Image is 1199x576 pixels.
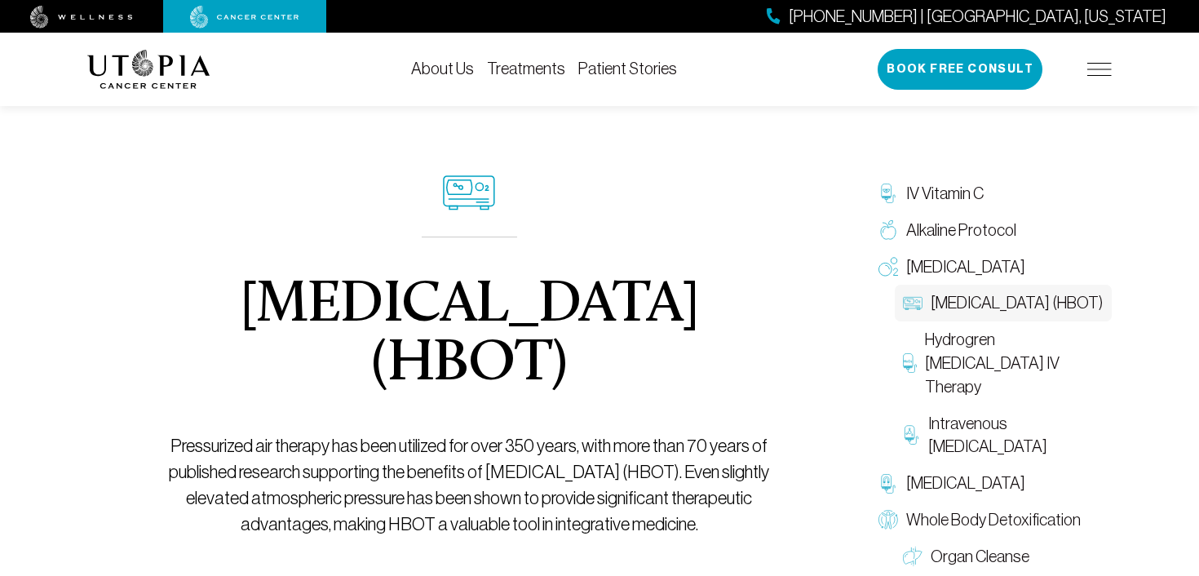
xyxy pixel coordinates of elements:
a: Organ Cleanse [895,538,1112,575]
a: About Us [411,60,474,78]
span: Whole Body Detoxification [906,508,1081,532]
img: logo [87,50,210,89]
span: [MEDICAL_DATA] [906,472,1025,495]
img: Chelation Therapy [878,474,898,494]
a: Hydrogren [MEDICAL_DATA] IV Therapy [895,321,1112,405]
img: icon-hamburger [1087,63,1112,76]
img: Oxygen Therapy [878,257,898,277]
a: Intravenous [MEDICAL_DATA] [895,405,1112,466]
img: cancer center [190,6,299,29]
span: Hydrogren [MEDICAL_DATA] IV Therapy [925,328,1104,398]
button: Book Free Consult [878,49,1042,90]
a: [MEDICAL_DATA] [870,465,1112,502]
span: [MEDICAL_DATA] (HBOT) [931,291,1103,315]
img: Intravenous Ozone Therapy [903,425,920,445]
span: [PHONE_NUMBER] | [GEOGRAPHIC_DATA], [US_STATE] [789,5,1166,29]
img: icon [443,175,495,210]
img: wellness [30,6,133,29]
h1: [MEDICAL_DATA] (HBOT) [144,277,794,394]
span: Organ Cleanse [931,545,1029,569]
a: Treatments [487,60,565,78]
img: Organ Cleanse [903,547,922,566]
a: Whole Body Detoxification [870,502,1112,538]
a: Patient Stories [578,60,677,78]
span: [MEDICAL_DATA] [906,255,1025,279]
a: [MEDICAL_DATA] (HBOT) [895,285,1112,321]
img: IV Vitamin C [878,184,898,203]
p: Pressurized air therapy has been utilized for over 350 years, with more than 70 years of publishe... [144,433,794,538]
img: Hydrogren Peroxide IV Therapy [903,353,917,373]
a: Alkaline Protocol [870,212,1112,249]
span: Alkaline Protocol [906,219,1016,242]
img: Alkaline Protocol [878,220,898,240]
img: Hyperbaric Oxygen Therapy (HBOT) [903,294,922,313]
a: IV Vitamin C [870,175,1112,212]
span: Intravenous [MEDICAL_DATA] [928,412,1104,459]
span: IV Vitamin C [906,182,984,206]
a: [PHONE_NUMBER] | [GEOGRAPHIC_DATA], [US_STATE] [767,5,1166,29]
img: Whole Body Detoxification [878,510,898,529]
a: [MEDICAL_DATA] [870,249,1112,286]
